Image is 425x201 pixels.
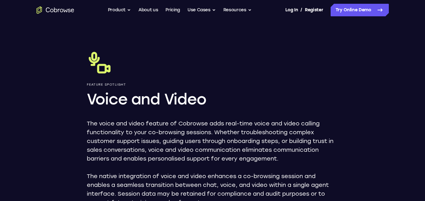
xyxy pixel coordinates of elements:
[87,83,338,87] p: Feature Spotlight
[187,4,216,16] button: Use Cases
[108,4,131,16] button: Product
[305,4,323,16] a: Register
[87,50,112,75] img: Voice and Video
[285,4,298,16] a: Log In
[300,6,302,14] span: /
[165,4,180,16] a: Pricing
[87,119,338,163] p: The voice and video feature of Cobrowse adds real-time voice and video calling functionality to y...
[36,6,74,14] a: Go to the home page
[331,4,389,16] a: Try Online Demo
[223,4,252,16] button: Resources
[138,4,158,16] a: About us
[87,89,338,109] h1: Voice and Video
